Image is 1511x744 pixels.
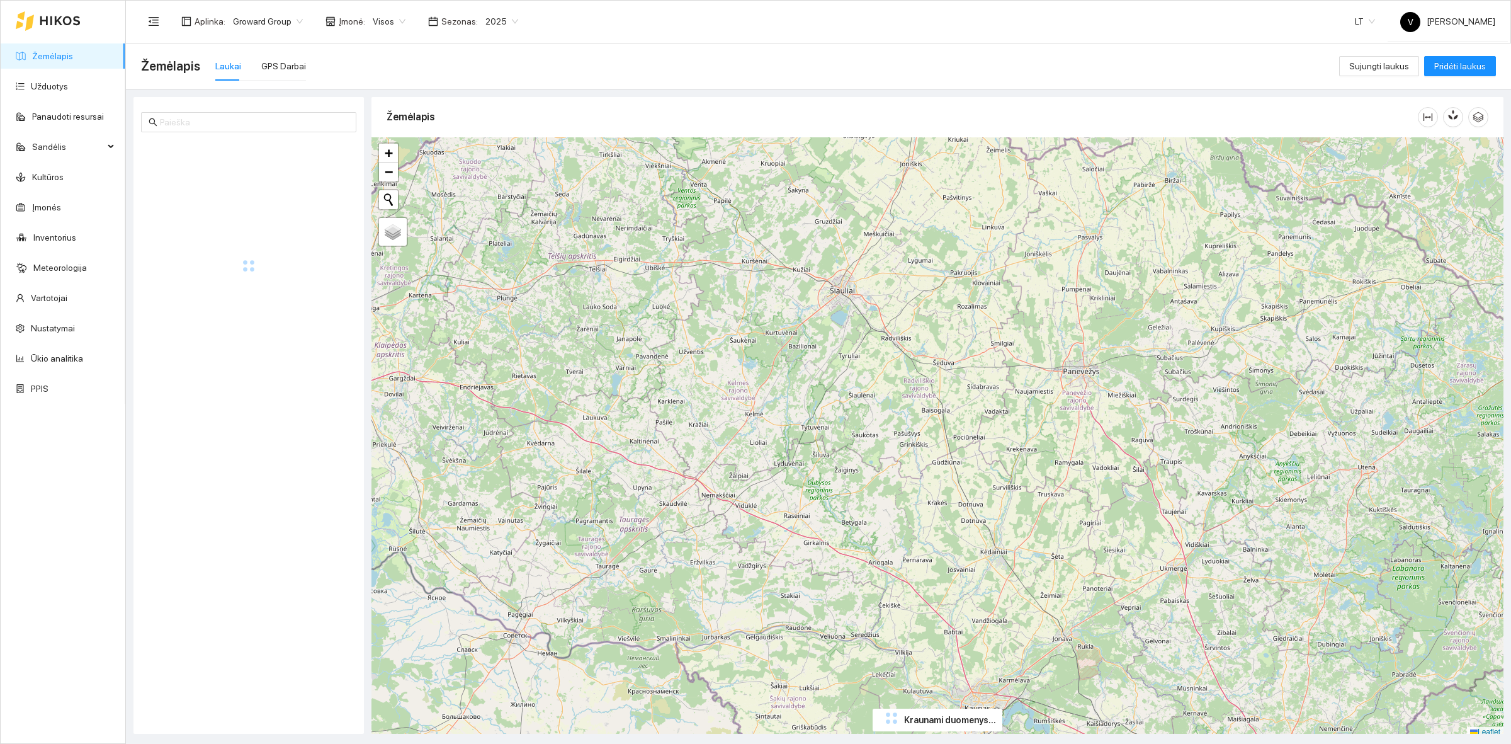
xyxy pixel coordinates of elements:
[31,323,75,333] a: Nustatymai
[32,172,64,182] a: Kultūros
[379,144,398,163] a: Zoom in
[1339,56,1419,76] button: Sujungti laukus
[32,202,61,212] a: Įmonės
[485,12,518,31] span: 2025
[33,232,76,243] a: Inventorius
[160,115,349,129] input: Paieška
[31,353,83,363] a: Ūkio analitika
[215,59,241,73] div: Laukai
[195,14,225,28] span: Aplinka :
[233,12,303,31] span: Groward Group
[387,99,1418,135] div: Žemėlapis
[1408,12,1413,32] span: V
[1434,59,1486,73] span: Pridėti laukus
[1339,61,1419,71] a: Sujungti laukus
[441,14,478,28] span: Sezonas :
[141,9,166,34] button: menu-fold
[141,56,200,76] span: Žemėlapis
[1400,16,1495,26] span: [PERSON_NAME]
[1355,12,1375,31] span: LT
[1418,107,1438,127] button: column-width
[1424,56,1496,76] button: Pridėti laukus
[379,163,398,181] a: Zoom out
[1349,59,1409,73] span: Sujungti laukus
[31,293,67,303] a: Vartotojai
[325,16,336,26] span: shop
[261,59,306,73] div: GPS Darbai
[385,145,393,161] span: +
[181,16,191,26] span: layout
[904,713,996,727] span: Kraunami duomenys...
[1418,112,1437,122] span: column-width
[385,164,393,180] span: −
[32,51,73,61] a: Žemėlapis
[1424,61,1496,71] a: Pridėti laukus
[428,16,438,26] span: calendar
[33,263,87,273] a: Meteorologija
[379,218,407,246] a: Layers
[31,81,68,91] a: Užduotys
[339,14,365,28] span: Įmonė :
[379,190,398,209] button: Initiate a new search
[373,12,405,31] span: Visos
[31,384,48,394] a: PPIS
[149,118,157,127] span: search
[148,16,159,27] span: menu-fold
[32,134,104,159] span: Sandėlis
[1470,728,1500,736] a: Leaflet
[32,112,104,122] a: Panaudoti resursai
